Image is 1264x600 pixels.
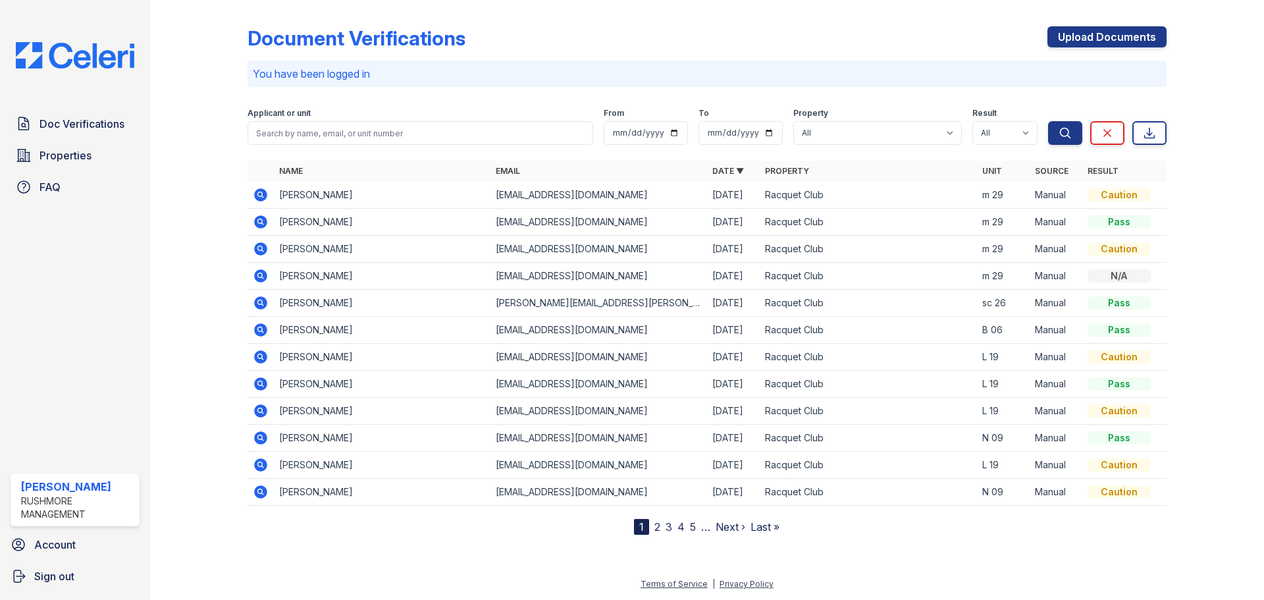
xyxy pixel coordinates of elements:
[274,236,490,263] td: [PERSON_NAME]
[634,519,649,535] div: 1
[248,26,465,50] div: Document Verifications
[707,317,760,344] td: [DATE]
[977,425,1030,452] td: N 09
[707,344,760,371] td: [DATE]
[760,317,976,344] td: Racquet Club
[274,290,490,317] td: [PERSON_NAME]
[701,519,710,535] span: …
[1030,371,1082,398] td: Manual
[34,568,74,584] span: Sign out
[707,236,760,263] td: [DATE]
[490,452,707,479] td: [EMAIL_ADDRESS][DOMAIN_NAME]
[274,398,490,425] td: [PERSON_NAME]
[1088,269,1151,283] div: N/A
[760,371,976,398] td: Racquet Club
[1088,323,1151,337] div: Pass
[760,452,976,479] td: Racquet Club
[274,209,490,236] td: [PERSON_NAME]
[490,479,707,506] td: [EMAIL_ADDRESS][DOMAIN_NAME]
[490,371,707,398] td: [EMAIL_ADDRESS][DOMAIN_NAME]
[750,520,779,533] a: Last »
[21,495,134,521] div: Rushmore Management
[1088,458,1151,472] div: Caution
[274,479,490,506] td: [PERSON_NAME]
[490,182,707,209] td: [EMAIL_ADDRESS][DOMAIN_NAME]
[253,66,1161,82] p: You have been logged in
[707,479,760,506] td: [DATE]
[977,317,1030,344] td: B 06
[1088,188,1151,202] div: Caution
[716,520,745,533] a: Next ›
[248,121,593,145] input: Search by name, email, or unit number
[490,263,707,290] td: [EMAIL_ADDRESS][DOMAIN_NAME]
[654,520,660,533] a: 2
[279,166,303,176] a: Name
[707,452,760,479] td: [DATE]
[1030,425,1082,452] td: Manual
[977,236,1030,263] td: m 29
[5,532,145,558] a: Account
[1047,26,1167,47] a: Upload Documents
[274,317,490,344] td: [PERSON_NAME]
[977,371,1030,398] td: L 19
[39,179,61,195] span: FAQ
[760,398,976,425] td: Racquet Club
[39,148,92,163] span: Properties
[977,452,1030,479] td: L 19
[1030,344,1082,371] td: Manual
[677,520,685,533] a: 4
[490,425,707,452] td: [EMAIL_ADDRESS][DOMAIN_NAME]
[977,344,1030,371] td: L 19
[1030,398,1082,425] td: Manual
[707,290,760,317] td: [DATE]
[490,290,707,317] td: [PERSON_NAME][EMAIL_ADDRESS][PERSON_NAME][DOMAIN_NAME]
[793,108,828,119] label: Property
[707,209,760,236] td: [DATE]
[977,209,1030,236] td: m 29
[666,520,672,533] a: 3
[5,42,145,68] img: CE_Logo_Blue-a8612792a0a2168367f1c8372b55b34899dd931a85d93a1a3d3e32e68fde9ad4.png
[765,166,809,176] a: Property
[977,182,1030,209] td: m 29
[34,537,76,553] span: Account
[274,452,490,479] td: [PERSON_NAME]
[1035,166,1068,176] a: Source
[707,425,760,452] td: [DATE]
[1030,209,1082,236] td: Manual
[496,166,520,176] a: Email
[977,263,1030,290] td: m 29
[274,182,490,209] td: [PERSON_NAME]
[490,398,707,425] td: [EMAIL_ADDRESS][DOMAIN_NAME]
[490,344,707,371] td: [EMAIL_ADDRESS][DOMAIN_NAME]
[1030,317,1082,344] td: Manual
[1030,263,1082,290] td: Manual
[760,182,976,209] td: Racquet Club
[274,371,490,398] td: [PERSON_NAME]
[39,116,124,132] span: Doc Verifications
[720,579,774,589] a: Privacy Policy
[5,563,145,589] a: Sign out
[274,263,490,290] td: [PERSON_NAME]
[1030,290,1082,317] td: Manual
[11,111,140,137] a: Doc Verifications
[1088,377,1151,391] div: Pass
[1030,452,1082,479] td: Manual
[248,108,311,119] label: Applicant or unit
[1088,431,1151,445] div: Pass
[760,263,976,290] td: Racquet Club
[712,579,715,589] div: |
[760,290,976,317] td: Racquet Club
[1088,404,1151,418] div: Caution
[1088,215,1151,229] div: Pass
[490,236,707,263] td: [EMAIL_ADDRESS][DOMAIN_NAME]
[760,236,976,263] td: Racquet Club
[1030,182,1082,209] td: Manual
[274,344,490,371] td: [PERSON_NAME]
[1088,242,1151,256] div: Caution
[604,108,624,119] label: From
[707,371,760,398] td: [DATE]
[760,344,976,371] td: Racquet Club
[1088,296,1151,310] div: Pass
[274,425,490,452] td: [PERSON_NAME]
